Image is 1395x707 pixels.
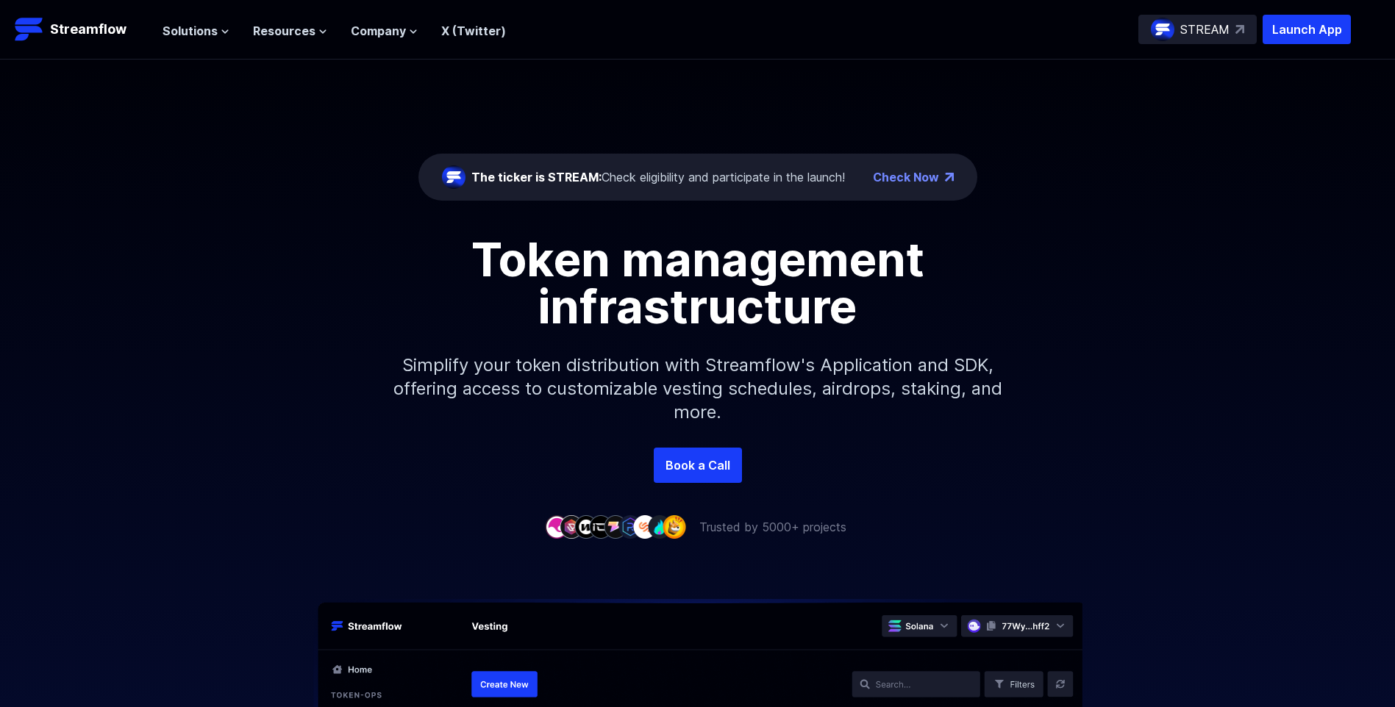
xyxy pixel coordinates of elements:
[574,515,598,538] img: company-3
[15,15,44,44] img: Streamflow Logo
[163,22,218,40] span: Solutions
[699,518,846,536] p: Trusted by 5000+ projects
[945,173,954,182] img: top-right-arrow.png
[1235,25,1244,34] img: top-right-arrow.svg
[618,515,642,538] img: company-6
[545,515,568,538] img: company-1
[50,19,126,40] p: Streamflow
[351,22,418,40] button: Company
[648,515,671,538] img: company-8
[589,515,613,538] img: company-4
[471,170,602,184] span: The ticker is STREAM:
[604,515,627,538] img: company-5
[382,330,1014,448] p: Simplify your token distribution with Streamflow's Application and SDK, offering access to custom...
[351,22,406,40] span: Company
[441,24,506,38] a: X (Twitter)
[663,515,686,538] img: company-9
[873,168,939,186] a: Check Now
[1151,18,1174,41] img: streamflow-logo-circle.png
[633,515,657,538] img: company-7
[471,168,845,186] div: Check eligibility and participate in the launch!
[654,448,742,483] a: Book a Call
[1180,21,1230,38] p: STREAM
[163,22,229,40] button: Solutions
[560,515,583,538] img: company-2
[15,15,148,44] a: Streamflow
[1263,15,1351,44] button: Launch App
[1138,15,1257,44] a: STREAM
[442,165,465,189] img: streamflow-logo-circle.png
[253,22,315,40] span: Resources
[367,236,1029,330] h1: Token management infrastructure
[253,22,327,40] button: Resources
